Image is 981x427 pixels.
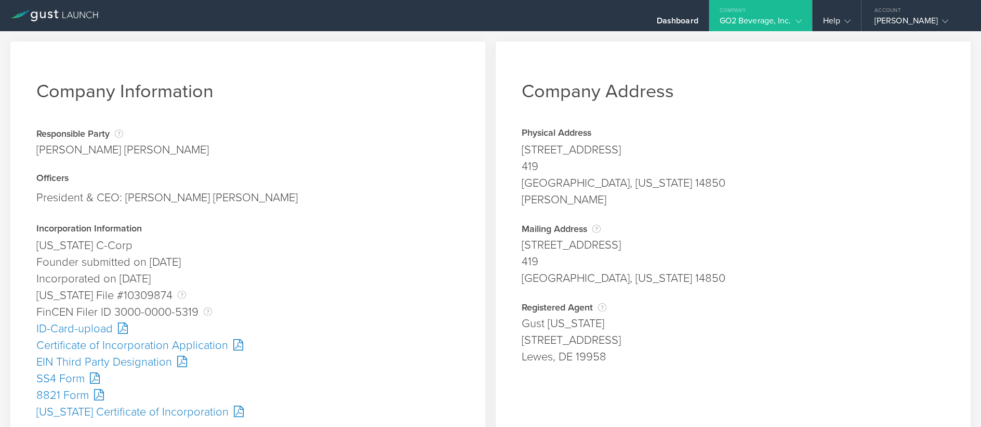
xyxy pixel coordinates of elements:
div: Dashboard [657,16,698,31]
div: Incorporation Information [36,224,459,235]
div: Certificate of Incorporation Application [36,337,459,354]
div: [STREET_ADDRESS] [522,141,945,158]
div: Founder submitted on [DATE] [36,254,459,270]
div: Officers [36,174,459,184]
div: [STREET_ADDRESS] [522,332,945,348]
div: EIN Third Party Designation [36,354,459,370]
div: [PERSON_NAME] [874,16,963,31]
div: 8821 Form [36,387,459,404]
div: ID-Card-upload [36,320,459,337]
div: [US_STATE] C-Corp [36,237,459,254]
div: Incorporated on [DATE] [36,270,459,287]
iframe: Chat Widget [929,377,981,427]
div: [PERSON_NAME] [PERSON_NAME] [36,141,209,158]
div: [GEOGRAPHIC_DATA], [US_STATE] 14850 [522,270,945,287]
div: 419 [522,158,945,175]
div: Responsible Party [36,128,209,139]
h1: Company Address [522,80,945,102]
div: [PERSON_NAME] [522,191,945,208]
div: FinCEN Filer ID 3000-0000-5319 [36,304,459,320]
div: Help [823,16,851,31]
div: Lewes, DE 19958 [522,348,945,365]
div: [GEOGRAPHIC_DATA], [US_STATE] 14850 [522,175,945,191]
h1: Company Information [36,80,459,102]
div: Mailing Address [522,224,945,234]
div: [STREET_ADDRESS] [522,237,945,253]
div: President & CEO: [PERSON_NAME] [PERSON_NAME] [36,187,459,209]
div: Physical Address [522,128,945,139]
div: GO2 Beverage, Inc. [720,16,802,31]
div: Registered Agent [522,302,945,313]
div: [US_STATE] File #10309874 [36,287,459,304]
div: Gust [US_STATE] [522,315,945,332]
div: [US_STATE] Certificate of Incorporation [36,404,459,420]
div: SS4 Form [36,370,459,387]
div: 419 [522,253,945,270]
